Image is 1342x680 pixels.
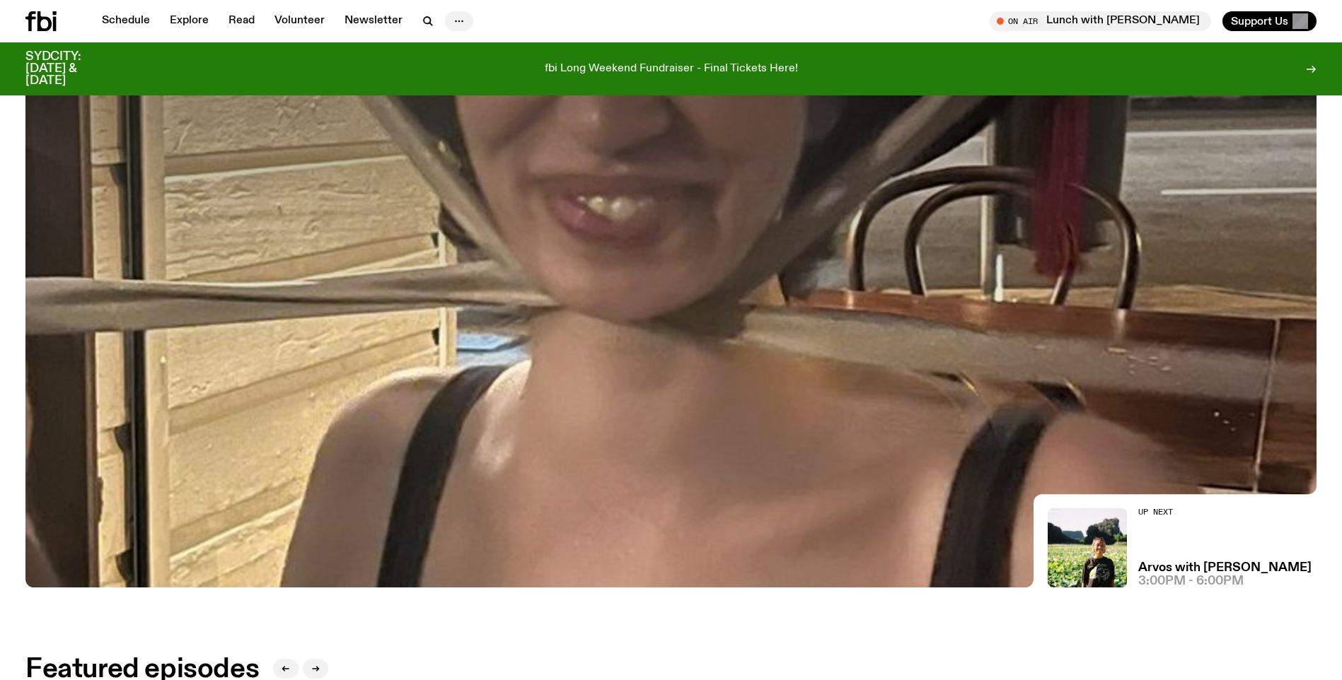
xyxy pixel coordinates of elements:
span: 3:00pm - 6:00pm [1138,575,1244,587]
img: Bri is smiling and wearing a black t-shirt. She is standing in front of a lush, green field. Ther... [1048,508,1127,587]
button: Support Us [1222,11,1317,31]
a: Volunteer [266,11,333,31]
h2: Up Next [1138,508,1312,516]
button: On AirLunch with [PERSON_NAME] [990,11,1211,31]
a: Schedule [93,11,158,31]
h3: SYDCITY: [DATE] & [DATE] [25,51,116,87]
a: Newsletter [336,11,411,31]
p: fbi Long Weekend Fundraiser - Final Tickets Here! [545,63,798,76]
span: Support Us [1231,15,1288,28]
a: Arvos with [PERSON_NAME] [1138,562,1312,574]
a: Explore [161,11,217,31]
a: Read [220,11,263,31]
